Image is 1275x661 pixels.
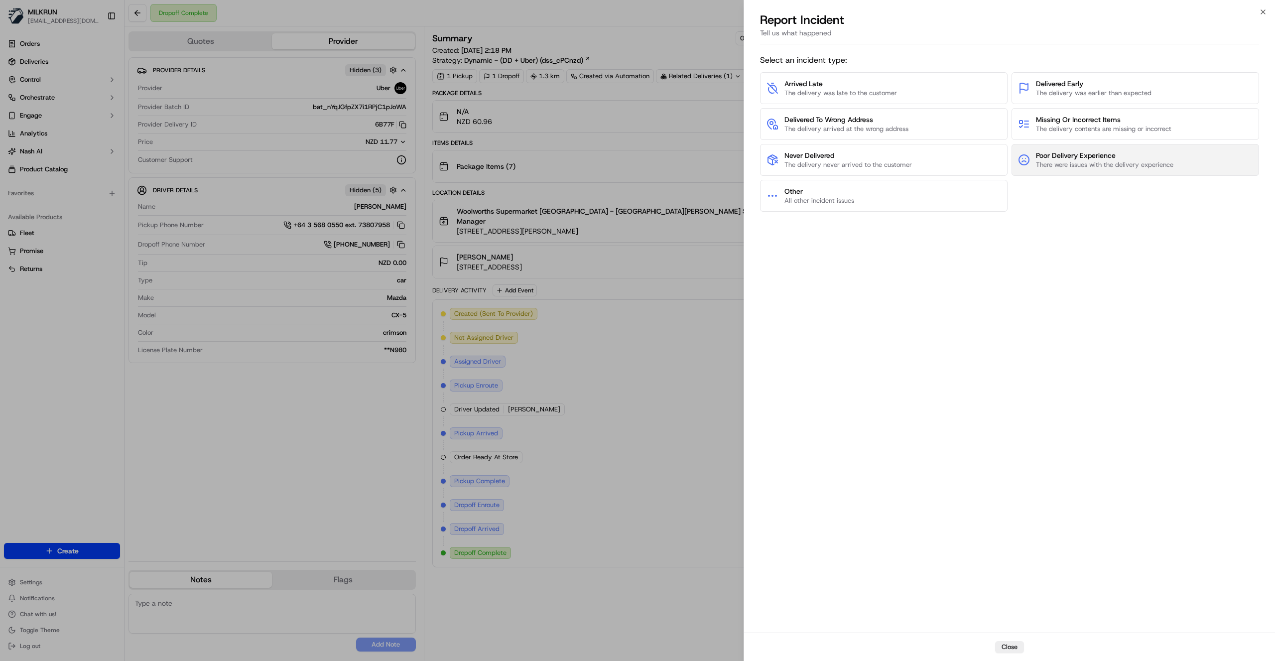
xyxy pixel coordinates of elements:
[760,144,1008,176] button: Never DeliveredThe delivery never arrived to the customer
[760,108,1008,140] button: Delivered To Wrong AddressThe delivery arrived at the wrong address
[784,79,897,89] span: Arrived Late
[1036,160,1173,169] span: There were issues with the delivery experience
[1036,79,1151,89] span: Delivered Early
[784,89,897,98] span: The delivery was late to the customer
[760,72,1008,104] button: Arrived LateThe delivery was late to the customer
[760,28,1259,44] div: Tell us what happened
[784,125,908,133] span: The delivery arrived at the wrong address
[784,196,854,205] span: All other incident issues
[1036,125,1171,133] span: The delivery contents are missing or incorrect
[1012,144,1259,176] button: Poor Delivery ExperienceThere were issues with the delivery experience
[1012,72,1259,104] button: Delivered EarlyThe delivery was earlier than expected
[784,150,912,160] span: Never Delivered
[784,186,854,196] span: Other
[760,180,1008,212] button: OtherAll other incident issues
[995,641,1024,653] button: Close
[1036,89,1151,98] span: The delivery was earlier than expected
[1036,115,1171,125] span: Missing Or Incorrect Items
[784,115,908,125] span: Delivered To Wrong Address
[1012,108,1259,140] button: Missing Or Incorrect ItemsThe delivery contents are missing or incorrect
[1036,150,1173,160] span: Poor Delivery Experience
[760,12,844,28] p: Report Incident
[784,160,912,169] span: The delivery never arrived to the customer
[760,54,1259,66] span: Select an incident type:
